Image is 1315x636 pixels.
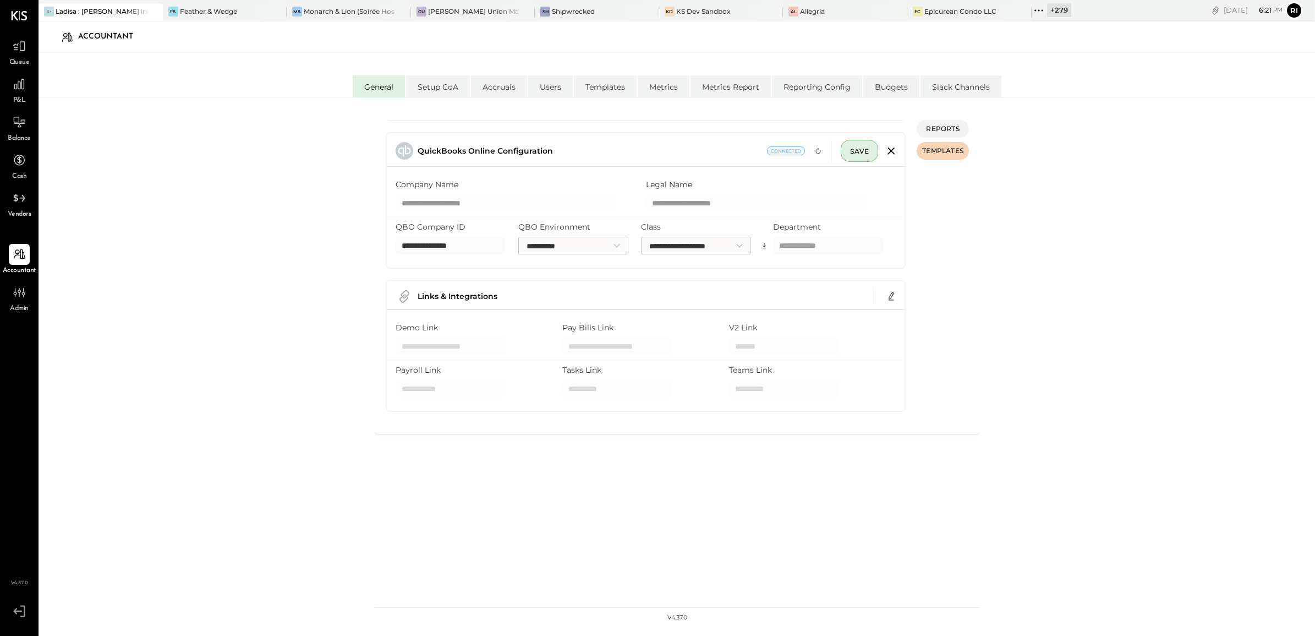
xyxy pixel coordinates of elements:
span: Cash [12,172,26,182]
li: Metrics [638,75,689,97]
a: Vendors [1,188,38,220]
a: Cash [1,150,38,182]
span: TEMPLATES [922,146,963,155]
li: Accruals [471,75,527,97]
a: Admin [1,282,38,314]
li: Slack Channels [920,75,1001,97]
div: Epicurean Condo LLC [924,7,996,16]
a: Queue [1,36,38,68]
label: Teams Link [729,365,772,376]
label: Legal Name [646,179,692,190]
label: QBO Environment [518,221,590,232]
div: Ladisa : [PERSON_NAME] in the Alley [56,7,146,16]
span: P&L [13,96,26,106]
div: M& [292,7,302,17]
span: Links & Integrations [418,291,497,301]
div: Monarch & Lion (Soirée Hospitality Group) [304,7,394,16]
div: Feather & Wedge [180,7,237,16]
li: Users [528,75,573,97]
label: Class [641,221,661,232]
label: Department [773,221,821,232]
button: SAVE [841,140,878,162]
label: Pay Bills Link [562,322,613,333]
span: Vendors [8,210,31,220]
div: Allegria [800,7,825,16]
span: Balance [8,134,31,144]
li: Metrics Report [691,75,771,97]
span: Current Status: Connected [767,146,805,155]
div: [PERSON_NAME] Union Market [428,7,519,16]
div: L: [44,7,54,17]
span: Accountant [3,266,36,276]
label: V2 Link [729,322,757,333]
div: Al [788,7,798,17]
button: TEMPLATES [917,142,969,160]
label: Tasks Link [562,365,601,376]
div: v 4.37.0 [667,613,687,622]
div: KS Dev Sandbox [676,7,731,16]
li: General [353,75,405,97]
div: + 279 [1047,3,1071,17]
span: QuickBooks Online Configuration [418,146,553,156]
li: Budgets [863,75,919,97]
li: Templates [574,75,637,97]
span: REPORTS [926,124,959,133]
div: Sh [540,7,550,17]
div: F& [168,7,178,17]
div: [DATE] [1224,5,1283,15]
button: Get classes from QBO (make sure token is "Connected") [755,237,773,254]
span: Admin [10,304,29,314]
label: Demo Link [396,322,438,333]
a: Accountant [1,244,38,276]
button: REPORTS [917,120,969,138]
label: Company Name [396,179,458,190]
li: Reporting Config [772,75,862,97]
a: P&L [1,74,38,106]
div: GU [417,7,426,17]
button: Ri [1285,2,1303,19]
span: SAVE [850,147,869,155]
a: Balance [1,112,38,144]
div: Accountant [78,28,144,46]
div: EC [913,7,923,17]
label: Payroll Link [396,365,441,376]
li: Setup CoA [406,75,470,97]
div: KD [665,7,675,17]
div: Shipwrecked [552,7,595,16]
span: Queue [9,58,30,68]
label: QBO Company ID [396,221,465,232]
div: copy link [1210,4,1221,16]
